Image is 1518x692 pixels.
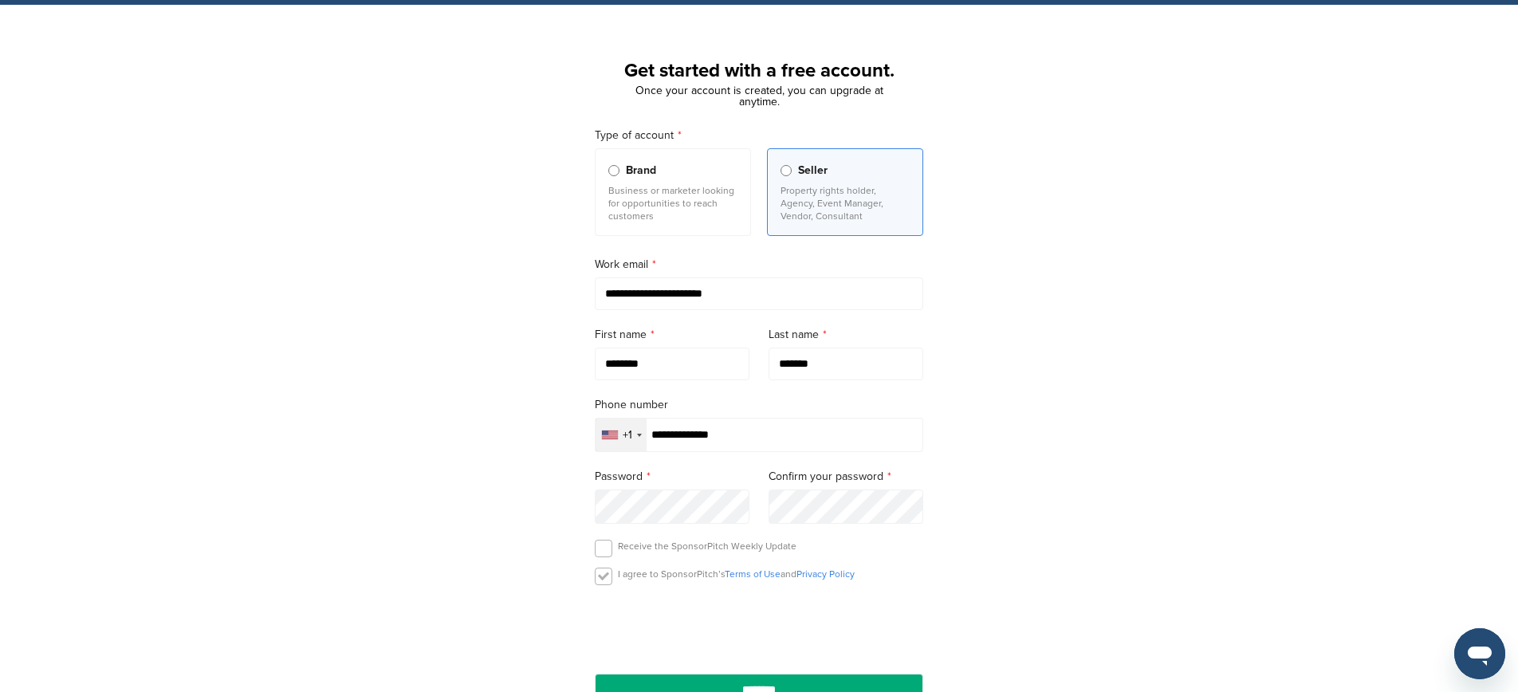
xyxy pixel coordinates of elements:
[769,468,923,486] label: Confirm your password
[608,184,737,222] p: Business or marketer looking for opportunities to reach customers
[595,326,749,344] label: First name
[1454,628,1505,679] iframe: Button to launch messaging window
[618,568,855,580] p: I agree to SponsorPitch’s and
[626,162,656,179] span: Brand
[608,165,619,176] input: Brand Business or marketer looking for opportunities to reach customers
[781,184,910,222] p: Property rights holder, Agency, Event Manager, Vendor, Consultant
[596,419,647,451] div: Selected country
[618,540,796,552] p: Receive the SponsorPitch Weekly Update
[595,396,923,414] label: Phone number
[595,256,923,273] label: Work email
[798,162,828,179] span: Seller
[623,430,632,441] div: +1
[769,326,923,344] label: Last name
[725,568,781,580] a: Terms of Use
[635,84,883,108] span: Once your account is created, you can upgrade at anytime.
[595,127,923,144] label: Type of account
[595,468,749,486] label: Password
[781,165,792,176] input: Seller Property rights holder, Agency, Event Manager, Vendor, Consultant
[796,568,855,580] a: Privacy Policy
[668,604,850,651] iframe: reCAPTCHA
[576,57,942,85] h1: Get started with a free account.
